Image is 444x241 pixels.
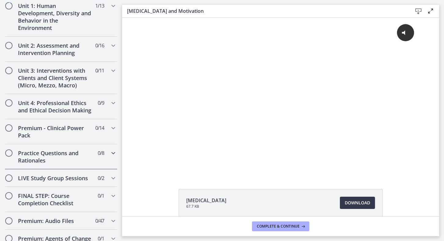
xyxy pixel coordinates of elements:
span: 0 / 47 [95,217,104,225]
h2: Premium: Audio Files [18,217,93,225]
span: 67.7 KB [186,204,226,209]
span: 0 / 14 [95,124,104,132]
h2: LIVE Study Group Sessions [18,174,93,182]
span: 0 / 8 [98,149,104,157]
h2: Unit 4: Professional Ethics and Ethical Decision Making [18,99,93,114]
h2: Unit 1: Human Development, Diversity and Behavior in the Environment [18,2,93,31]
span: 1 / 13 [95,2,104,9]
span: 0 / 11 [95,67,104,74]
h2: FINAL STEP: Course Completion Checklist [18,192,93,207]
span: Complete & continue [257,224,300,229]
h2: Practice Questions and Rationales [18,149,93,164]
h3: [MEDICAL_DATA] and Motivation [127,7,402,15]
iframe: Video Lesson [122,18,439,175]
h2: Unit 3: Interventions with Clients and Client Systems (Micro, Mezzo, Macro) [18,67,93,89]
button: Complete & continue [252,221,309,231]
span: Download [345,199,370,206]
h2: Premium - Clinical Power Pack [18,124,93,139]
span: 0 / 1 [98,192,104,199]
span: [MEDICAL_DATA] [186,197,226,204]
span: 0 / 9 [98,99,104,107]
span: 0 / 16 [95,42,104,49]
h2: Unit 2: Assessment and Intervention Planning [18,42,93,57]
a: Download [340,197,375,209]
span: 0 / 2 [98,174,104,182]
